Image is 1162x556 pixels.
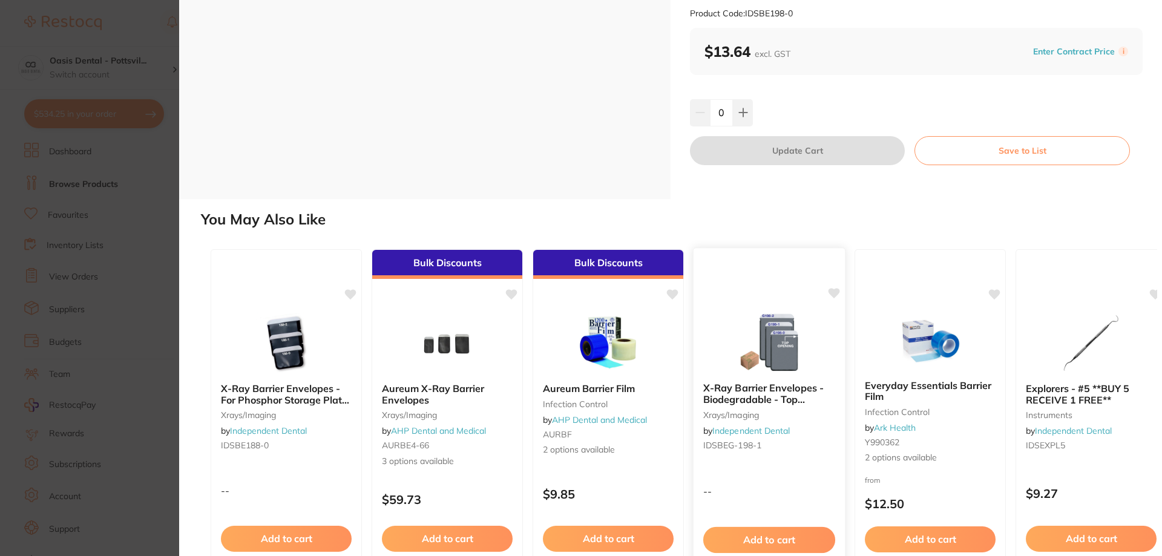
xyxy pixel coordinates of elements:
[543,399,674,409] small: infection control
[865,407,996,417] small: infection control
[865,497,996,511] p: $12.50
[543,526,674,551] button: Add to cart
[382,456,513,468] span: 3 options available
[865,437,996,447] small: Y990362
[891,310,970,370] img: Everyday Essentials Barrier Film
[543,414,647,425] span: by
[1026,440,1157,450] small: IDSEXPL5
[712,425,790,436] a: Independent Dental
[690,8,793,19] small: Product Code: IDSBE198-0
[382,425,486,436] span: by
[543,444,674,456] span: 2 options available
[1026,486,1157,500] p: $9.27
[569,313,648,373] img: Aureum Barrier Film
[1026,410,1157,420] small: instruments
[201,211,1157,228] h2: You May Also Like
[382,410,513,420] small: xrays/imaging
[694,486,845,497] div: --
[543,430,674,439] small: AURBF
[1029,46,1118,57] button: Enter Contract Price
[1026,425,1112,436] span: by
[247,313,326,373] img: X-Ray Barrier Envelopes - For Phosphor Storage Plate **PRICE DROP** BUY 5 GET 1 FREE **
[865,452,996,464] span: 2 options available
[703,441,835,451] small: IDSBEG-198-1
[552,414,647,425] a: AHP Dental and Medical
[211,485,361,496] div: --
[865,476,881,485] span: from
[874,422,916,433] a: Ark Health
[729,312,809,373] img: X-Ray Barrier Envelopes - Biodegradable - Top Opening ** CLEARANCE **
[543,487,674,501] p: $9.85
[703,410,835,420] small: xrays/imaging
[865,526,996,552] button: Add to cart
[703,383,835,405] b: X-Ray Barrier Envelopes - Biodegradable - Top Opening ** CLEARANCE **
[1035,425,1112,436] a: Independent Dental
[221,410,352,420] small: xrays/imaging
[382,383,513,405] b: Aureum X-Ray Barrier Envelopes
[1118,47,1128,56] label: i
[1026,526,1157,551] button: Add to cart
[382,526,513,551] button: Add to cart
[221,526,352,551] button: Add to cart
[703,425,790,436] span: by
[704,42,790,61] b: $13.64
[408,313,487,373] img: Aureum X-Ray Barrier Envelopes
[382,492,513,506] p: $59.73
[221,440,352,450] small: IDSBE188-0
[230,425,307,436] a: Independent Dental
[221,383,352,405] b: X-Ray Barrier Envelopes - For Phosphor Storage Plate **PRICE DROP** BUY 5 GET 1 FREE **
[690,136,905,165] button: Update Cart
[703,527,835,553] button: Add to cart
[372,250,522,279] div: Bulk Discounts
[221,425,307,436] span: by
[391,425,486,436] a: AHP Dental and Medical
[914,136,1130,165] button: Save to List
[865,422,916,433] span: by
[1052,313,1131,373] img: Explorers - #5 **BUY 5 RECEIVE 1 FREE**
[1026,383,1157,405] b: Explorers - #5 **BUY 5 RECEIVE 1 FREE**
[382,440,513,450] small: AURBE4-66
[533,250,683,279] div: Bulk Discounts
[543,383,674,394] b: Aureum Barrier Film
[865,380,996,402] b: Everyday Essentials Barrier Film
[755,48,790,59] span: excl. GST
